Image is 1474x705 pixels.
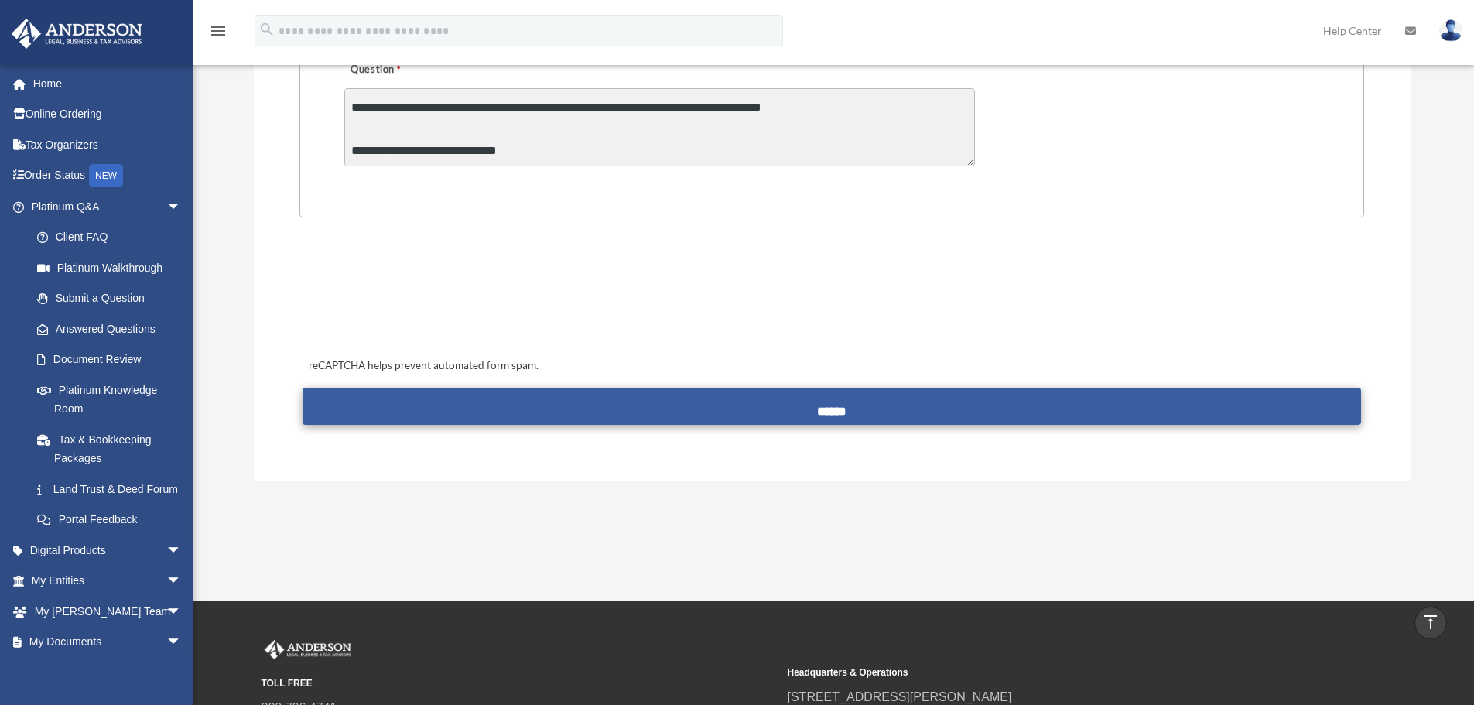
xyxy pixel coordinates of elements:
span: arrow_drop_down [166,191,197,223]
a: [STREET_ADDRESS][PERSON_NAME] [788,690,1012,703]
a: Digital Productsarrow_drop_down [11,535,205,566]
i: menu [209,22,227,40]
small: TOLL FREE [262,676,777,692]
a: Land Trust & Deed Forum [22,474,205,505]
a: vertical_align_top [1414,607,1447,639]
a: menu [209,27,227,40]
div: NEW [89,164,123,187]
span: arrow_drop_down [166,596,197,628]
a: Platinum Q&Aarrow_drop_down [11,191,205,222]
div: reCAPTCHA helps prevent automated form spam. [303,357,1360,375]
a: Document Review [22,344,205,375]
span: arrow_drop_down [166,566,197,597]
img: Anderson Advisors Platinum Portal [7,19,147,49]
a: Platinum Knowledge Room [22,375,205,424]
span: arrow_drop_down [166,535,197,566]
a: Order StatusNEW [11,160,205,192]
a: Client FAQ [22,222,205,253]
a: Portal Feedback [22,505,205,536]
a: My [PERSON_NAME] Teamarrow_drop_down [11,596,205,627]
a: Platinum Walkthrough [22,252,205,283]
a: Submit a Question [22,283,197,314]
a: Home [11,68,205,99]
a: My Documentsarrow_drop_down [11,627,205,658]
a: Tax Organizers [11,129,205,160]
small: Headquarters & Operations [788,665,1303,681]
a: Tax & Bookkeeping Packages [22,424,205,474]
i: search [258,21,275,38]
img: User Pic [1439,19,1462,42]
a: My Entitiesarrow_drop_down [11,566,205,597]
label: Question [344,60,464,81]
a: Answered Questions [22,313,205,344]
span: arrow_drop_down [166,627,197,659]
a: Online Ordering [11,99,205,130]
img: Anderson Advisors Platinum Portal [262,640,354,660]
iframe: reCAPTCHA [304,265,539,326]
i: vertical_align_top [1421,613,1440,631]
